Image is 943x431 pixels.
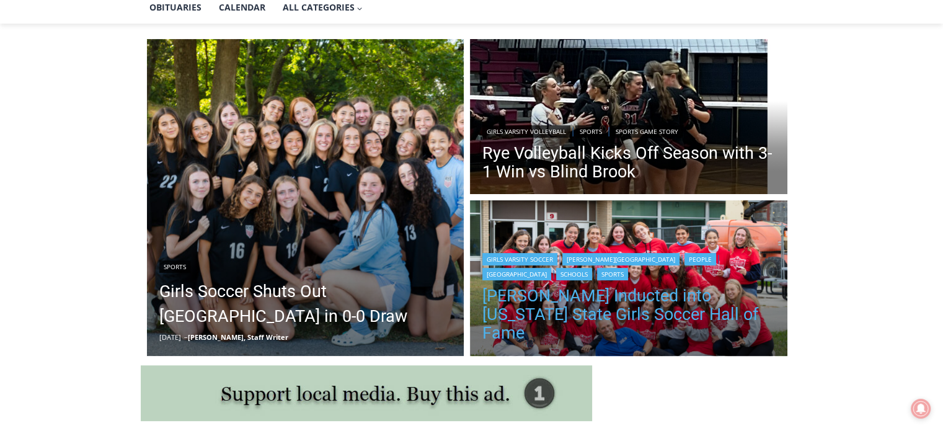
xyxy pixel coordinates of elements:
span: – [184,332,188,342]
img: (PHOTO: The 2025 Rye Girls Soccer Team surrounding Head Coach Rich Savage after his induction int... [470,200,787,359]
a: Read More Rich Savage Inducted into New York State Girls Soccer Hall of Fame [470,200,787,359]
a: Girls Varsity Volleyball [482,125,570,138]
a: Sports [159,260,190,273]
a: Open Tues. - Sun. [PHONE_NUMBER] [1,125,125,154]
a: Schools [556,268,592,280]
img: support local media, buy this ad [141,365,592,421]
div: | | | | | [482,251,775,280]
img: (PHOTO: The Rye Girls Soccer team after their 0-0 draw vs. Eastchester on September 9, 2025. Cont... [147,39,464,357]
div: | | [482,123,775,138]
a: Rye Volleyball Kicks Off Season with 3-1 Win vs Blind Brook [482,144,775,181]
img: (PHOTO: The Rye Volleyball team huddles during the first set against Harrison on Thursday, Octobe... [470,39,787,198]
div: "[PERSON_NAME] and I covered the [DATE] Parade, which was a really eye opening experience as I ha... [313,1,586,120]
a: Read More Girls Soccer Shuts Out Eastchester in 0-0 Draw [147,39,464,357]
a: Girls Soccer Shuts Out [GEOGRAPHIC_DATA] in 0-0 Draw [159,279,452,329]
a: [PERSON_NAME] Inducted into [US_STATE] State Girls Soccer Hall of Fame [482,287,775,342]
a: Sports [575,125,606,138]
a: [PERSON_NAME], Staff Writer [188,332,288,342]
a: Sports [597,268,628,280]
a: Sports Game Story [611,125,683,138]
a: People [684,253,716,265]
a: [GEOGRAPHIC_DATA] [482,268,551,280]
span: Open Tues. - Sun. [PHONE_NUMBER] [4,128,122,175]
a: [PERSON_NAME][GEOGRAPHIC_DATA] [562,253,680,265]
a: Girls Varsity Soccer [482,253,557,265]
time: [DATE] [159,332,181,342]
div: "the precise, almost orchestrated movements of cutting and assembling sushi and [PERSON_NAME] mak... [128,78,182,148]
span: Intern @ [DOMAIN_NAME] [324,123,575,151]
a: Read More Rye Volleyball Kicks Off Season with 3-1 Win vs Blind Brook [470,39,787,198]
a: Intern @ [DOMAIN_NAME] [298,120,601,154]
